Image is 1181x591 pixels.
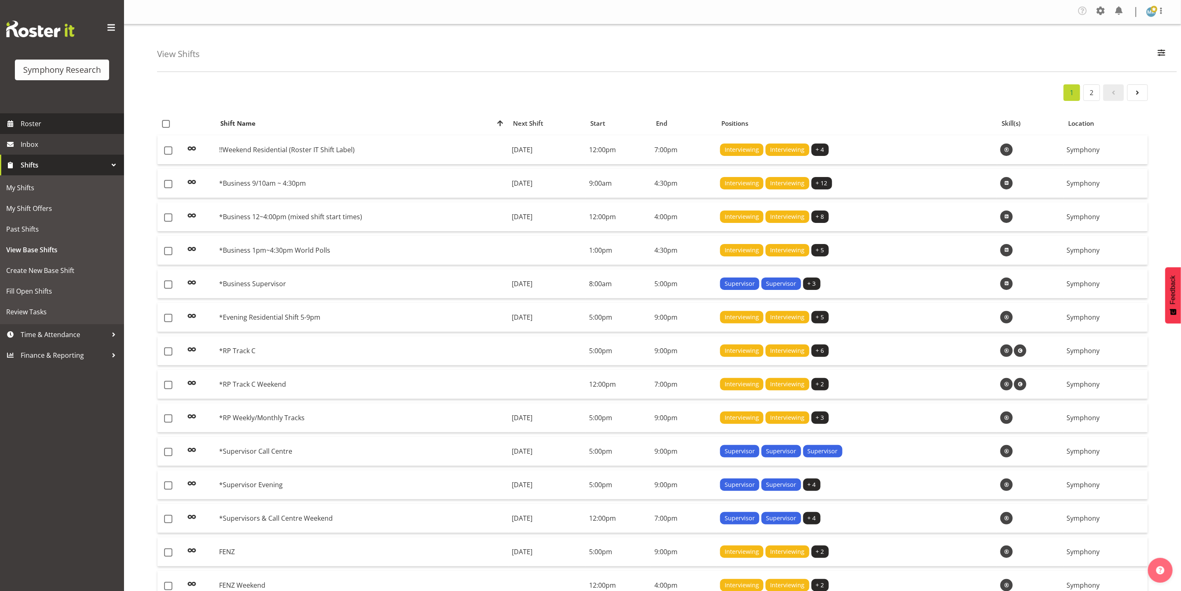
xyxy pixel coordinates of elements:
button: Feedback - Show survey [1165,267,1181,323]
td: [DATE] [508,403,586,433]
span: Supervisor [725,279,755,288]
td: 5:00pm [586,437,651,466]
span: + 2 [816,380,824,389]
span: + 5 [816,246,824,255]
div: Skill(s) [1002,119,1059,128]
td: 4:00pm [651,202,716,232]
div: Next Shift [513,119,581,128]
span: Supervisor [725,514,755,523]
span: Interviewing [770,547,804,556]
img: Rosterit website logo [6,21,74,37]
td: [DATE] [508,135,586,165]
div: Start [590,119,647,128]
span: Symphony [1067,413,1100,422]
span: Symphony [1067,212,1100,221]
span: Symphony [1067,480,1100,489]
span: Interviewing [725,212,759,221]
td: FENZ [216,537,508,567]
td: !!Weekend Residential (Roster IT Shift Label) [216,135,508,165]
span: My Shifts [6,182,118,194]
div: Shift Name [221,119,504,128]
td: [DATE] [508,303,586,332]
span: + 5 [816,313,824,322]
a: My Shift Offers [2,198,122,219]
span: Supervisor [766,480,796,489]
td: 4:30pm [651,236,716,265]
span: View Base Shifts [6,244,118,256]
td: *Supervisor Evening [216,470,508,500]
td: 9:00pm [651,336,716,366]
span: Interviewing [770,246,804,255]
span: Supervisor [766,514,796,523]
span: Interviewing [770,145,804,154]
span: + 12 [816,179,828,188]
td: *Evening Residential Shift 5-9pm [216,303,508,332]
td: 9:00pm [651,437,716,466]
span: + 4 [808,480,816,489]
td: *Supervisor Call Centre [216,437,508,466]
td: [DATE] [508,470,586,500]
td: 4:30pm [651,169,716,198]
a: Past Shifts [2,219,122,239]
span: + 4 [816,145,824,154]
span: Symphony [1067,547,1100,556]
img: help-xxl-2.png [1156,566,1164,574]
a: Create New Base Shift [2,260,122,281]
td: *Business Supervisor [216,269,508,299]
span: My Shift Offers [6,202,118,215]
span: Symphony [1067,246,1100,255]
span: Symphony [1067,279,1100,288]
span: + 4 [808,514,816,523]
div: Location [1068,119,1143,128]
td: 12:00pm [586,135,651,165]
td: *Supervisors & Call Centre Weekend [216,504,508,533]
td: 9:00pm [651,470,716,500]
span: Symphony [1067,447,1100,456]
td: 5:00pm [586,470,651,500]
span: Interviewing [725,145,759,154]
span: Supervisor [725,480,755,489]
span: Interviewing [770,313,804,322]
a: Review Tasks [2,301,122,322]
span: Symphony [1067,380,1100,389]
span: Interviewing [770,380,804,389]
span: + 2 [816,547,824,556]
td: 12:00pm [586,504,651,533]
span: Interviewing [725,313,759,322]
td: [DATE] [508,537,586,567]
span: Interviewing [725,380,759,389]
a: View Base Shifts [2,239,122,260]
span: Interviewing [725,179,759,188]
span: Interviewing [725,413,759,422]
div: Positions [721,119,993,128]
span: Symphony [1067,145,1100,154]
td: 5:00pm [586,403,651,433]
a: 2 [1083,84,1100,101]
span: + 8 [816,212,824,221]
span: Inbox [21,138,120,151]
span: Create New Base Shift [6,264,118,277]
td: [DATE] [508,437,586,466]
span: Symphony [1067,346,1100,355]
span: Time & Attendance [21,328,107,341]
td: *Business 9/10am ~ 4:30pm [216,169,508,198]
td: 12:00pm [586,370,651,399]
span: Feedback [1169,275,1177,304]
span: Interviewing [770,581,804,590]
td: 9:00pm [651,537,716,567]
a: My Shifts [2,177,122,198]
span: Interviewing [725,581,759,590]
td: [DATE] [508,169,586,198]
td: 8:00am [586,269,651,299]
td: 9:00am [586,169,651,198]
td: 7:00pm [651,135,716,165]
span: Interviewing [770,212,804,221]
div: Symphony Research [23,64,101,76]
button: Filter Employees [1153,45,1170,63]
span: Interviewing [770,413,804,422]
td: [DATE] [508,504,586,533]
td: *RP Weekly/Monthly Tracks [216,403,508,433]
td: 12:00pm [586,202,651,232]
span: Interviewing [725,246,759,255]
span: Interviewing [770,346,804,355]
